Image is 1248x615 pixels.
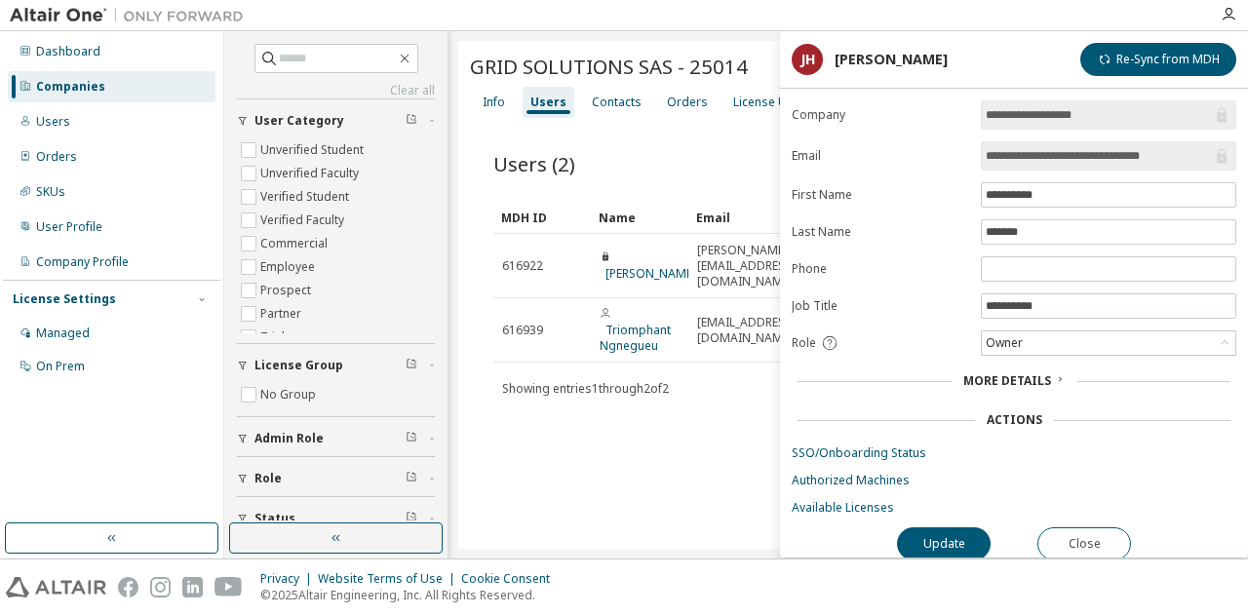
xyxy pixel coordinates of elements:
[406,431,417,446] span: Clear filter
[318,571,461,587] div: Website Terms of Use
[260,383,320,406] label: No Group
[260,185,353,209] label: Verified Student
[237,417,435,460] button: Admin Role
[260,162,363,185] label: Unverified Faculty
[592,95,642,110] div: Contacts
[502,258,543,274] span: 616922
[254,511,295,526] span: Status
[237,83,435,98] a: Clear all
[792,107,969,123] label: Company
[792,224,969,240] label: Last Name
[260,232,331,255] label: Commercial
[36,254,129,270] div: Company Profile
[483,95,505,110] div: Info
[1037,527,1131,560] button: Close
[983,332,1026,354] div: Owner
[260,571,318,587] div: Privacy
[792,445,1236,461] a: SSO/Onboarding Status
[36,219,102,235] div: User Profile
[599,202,681,233] div: Name
[835,52,948,67] div: [PERSON_NAME]
[10,6,253,25] img: Altair One
[260,138,368,162] label: Unverified Student
[697,315,796,346] span: [EMAIL_ADDRESS][DOMAIN_NAME]
[182,577,203,597] img: linkedin.svg
[36,359,85,374] div: On Prem
[406,113,417,129] span: Clear filter
[733,95,815,110] div: License Usage
[36,79,105,95] div: Companies
[600,322,671,354] a: Triomphant Ngnegueu
[237,457,435,500] button: Role
[406,471,417,486] span: Clear filter
[605,265,696,282] a: [PERSON_NAME]
[696,202,778,233] div: Email
[792,261,969,277] label: Phone
[260,255,319,279] label: Employee
[254,471,282,486] span: Role
[792,335,816,351] span: Role
[254,358,343,373] span: License Group
[260,302,305,326] label: Partner
[13,291,116,307] div: License Settings
[36,184,65,200] div: SKUs
[792,148,969,164] label: Email
[987,412,1042,428] div: Actions
[237,497,435,540] button: Status
[260,209,348,232] label: Verified Faculty
[260,279,315,302] label: Prospect
[792,44,823,75] div: JH
[237,99,435,142] button: User Category
[6,577,106,597] img: altair_logo.svg
[237,344,435,387] button: License Group
[963,372,1051,389] span: More Details
[118,577,138,597] img: facebook.svg
[501,202,583,233] div: MDH ID
[254,431,324,446] span: Admin Role
[792,187,969,203] label: First Name
[697,243,796,289] span: [PERSON_NAME][EMAIL_ADDRESS][DOMAIN_NAME]
[36,114,70,130] div: Users
[502,323,543,338] span: 616939
[493,150,575,177] span: Users (2)
[502,380,669,397] span: Showing entries 1 through 2 of 2
[530,95,566,110] div: Users
[406,511,417,526] span: Clear filter
[214,577,243,597] img: youtube.svg
[982,331,1235,355] div: Owner
[260,326,289,349] label: Trial
[792,473,1236,488] a: Authorized Machines
[792,500,1236,516] a: Available Licenses
[260,587,562,603] p: © 2025 Altair Engineering, Inc. All Rights Reserved.
[36,149,77,165] div: Orders
[254,113,344,129] span: User Category
[470,53,748,80] span: GRID SOLUTIONS SAS - 25014
[461,571,562,587] div: Cookie Consent
[792,298,969,314] label: Job Title
[36,326,90,341] div: Managed
[150,577,171,597] img: instagram.svg
[1080,43,1236,76] button: Re-Sync from MDH
[36,44,100,59] div: Dashboard
[667,95,708,110] div: Orders
[406,358,417,373] span: Clear filter
[897,527,991,560] button: Update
